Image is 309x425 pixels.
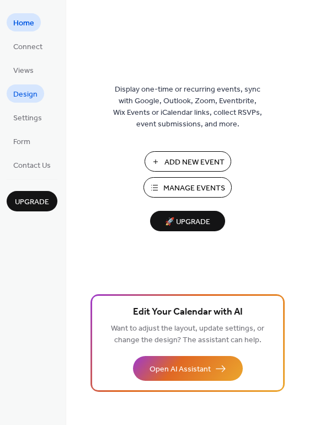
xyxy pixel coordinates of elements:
a: Settings [7,108,49,126]
span: Display one-time or recurring events, sync with Google, Outlook, Zoom, Eventbrite, Wix Events or ... [113,84,262,130]
span: Form [13,136,30,148]
button: Upgrade [7,191,57,211]
span: Views [13,65,34,77]
a: Views [7,61,40,79]
span: Add New Event [164,157,225,168]
span: Connect [13,41,42,53]
span: Contact Us [13,160,51,172]
a: Home [7,13,41,31]
span: Want to adjust the layout, update settings, or change the design? The assistant can help. [111,321,264,348]
span: Open AI Assistant [150,364,211,375]
span: Home [13,18,34,29]
button: Open AI Assistant [133,356,243,381]
button: 🚀 Upgrade [150,211,225,231]
span: Edit Your Calendar with AI [133,305,243,320]
a: Connect [7,37,49,55]
span: Manage Events [163,183,225,194]
span: Upgrade [15,196,49,208]
button: Add New Event [145,151,231,172]
button: Manage Events [143,177,232,198]
a: Form [7,132,37,150]
span: 🚀 Upgrade [157,215,219,230]
a: Design [7,84,44,103]
a: Contact Us [7,156,57,174]
span: Design [13,89,38,100]
span: Settings [13,113,42,124]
